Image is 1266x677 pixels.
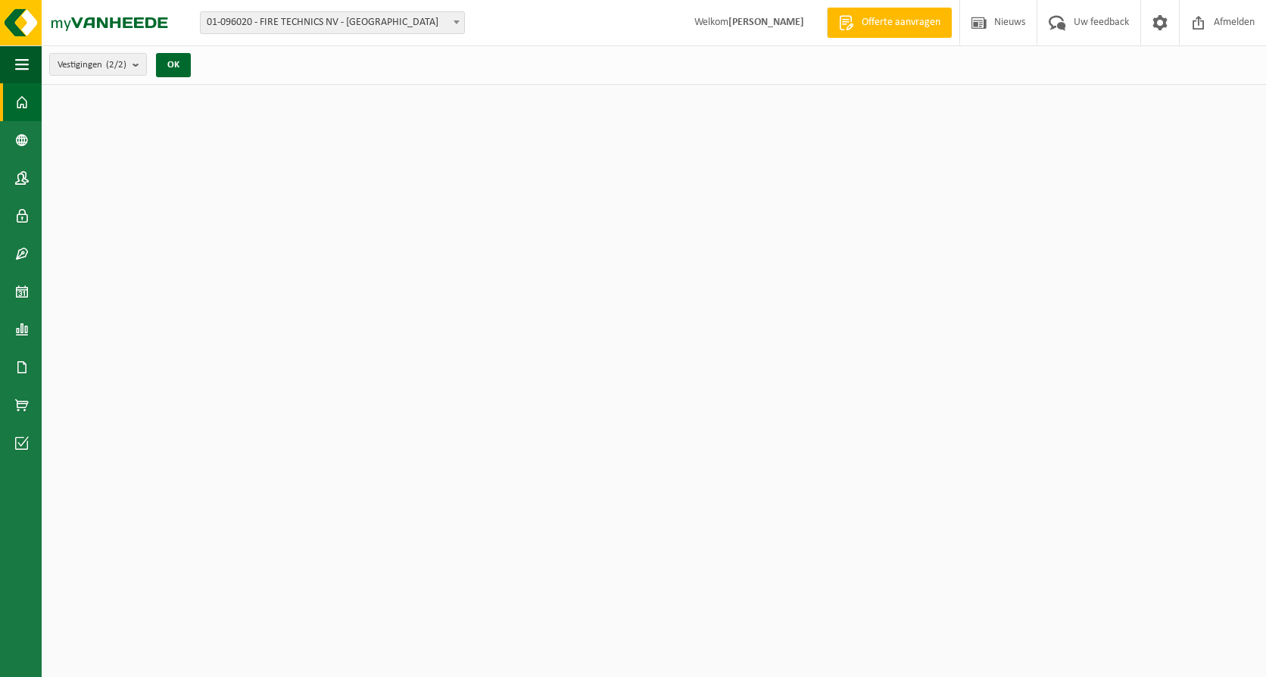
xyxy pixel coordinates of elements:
[200,11,465,34] span: 01-096020 - FIRE TECHNICS NV - OOSTENDE
[858,15,944,30] span: Offerte aanvragen
[728,17,804,28] strong: [PERSON_NAME]
[58,54,126,76] span: Vestigingen
[156,53,191,77] button: OK
[827,8,952,38] a: Offerte aanvragen
[49,53,147,76] button: Vestigingen(2/2)
[201,12,464,33] span: 01-096020 - FIRE TECHNICS NV - OOSTENDE
[106,60,126,70] count: (2/2)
